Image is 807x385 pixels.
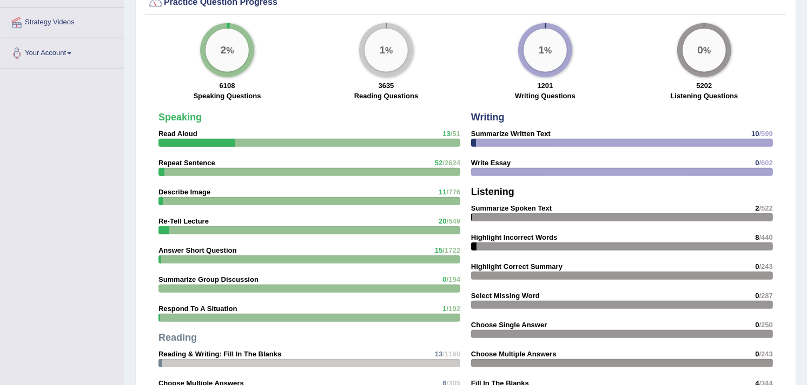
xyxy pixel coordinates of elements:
[447,217,460,225] span: /549
[158,159,215,167] strong: Repeat Sentence
[759,233,773,241] span: /440
[220,82,235,90] strong: 6108
[442,246,460,254] span: /1722
[158,350,281,358] strong: Reading & Writing: Fill In The Blanks
[1,38,124,65] a: Your Account
[515,91,576,101] label: Writing Questions
[158,217,209,225] strong: Re-Tell Lecture
[524,29,567,72] div: %
[759,292,773,300] span: /287
[751,130,759,138] span: 10
[683,29,726,72] div: %
[365,29,408,72] div: %
[194,91,261,101] label: Speaking Questions
[471,321,547,329] strong: Choose Single Answer
[697,82,712,90] strong: 5202
[158,305,237,313] strong: Respond To A Situation
[158,246,236,254] strong: Answer Short Question
[471,112,505,123] strong: Writing
[158,275,259,283] strong: Summarize Group Discussion
[158,188,210,196] strong: Describe Image
[158,112,202,123] strong: Speaking
[471,186,514,197] strong: Listening
[755,233,759,241] span: 8
[442,350,460,358] span: /1160
[671,91,738,101] label: Listening Questions
[471,292,540,300] strong: Select Missing Word
[221,44,227,56] big: 2
[206,29,249,72] div: %
[354,91,418,101] label: Reading Questions
[759,204,773,212] span: /522
[435,159,442,167] span: 52
[759,350,773,358] span: /243
[755,159,759,167] span: 0
[471,159,511,167] strong: Write Essay
[451,130,460,138] span: /51
[447,275,460,283] span: /194
[471,233,557,241] strong: Highlight Incorrect Words
[539,44,545,56] big: 1
[755,321,759,329] span: 0
[755,262,759,271] span: 0
[698,44,704,56] big: 0
[755,350,759,358] span: 0
[447,305,460,313] span: /192
[442,130,450,138] span: 13
[755,204,759,212] span: 2
[471,130,551,138] strong: Summarize Written Text
[759,130,773,138] span: /599
[435,246,442,254] span: 15
[158,332,197,343] strong: Reading
[755,292,759,300] span: 0
[158,130,197,138] strong: Read Aloud
[447,188,460,196] span: /776
[435,350,442,358] span: 13
[1,8,124,35] a: Strategy Videos
[759,159,773,167] span: /602
[538,82,553,90] strong: 1201
[380,44,386,56] big: 1
[379,82,394,90] strong: 3635
[471,350,557,358] strong: Choose Multiple Answers
[471,204,552,212] strong: Summarize Spoken Text
[442,275,446,283] span: 0
[471,262,563,271] strong: Highlight Correct Summary
[439,188,446,196] span: 11
[759,262,773,271] span: /243
[442,159,460,167] span: /2624
[442,305,446,313] span: 1
[439,217,446,225] span: 20
[759,321,773,329] span: /250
